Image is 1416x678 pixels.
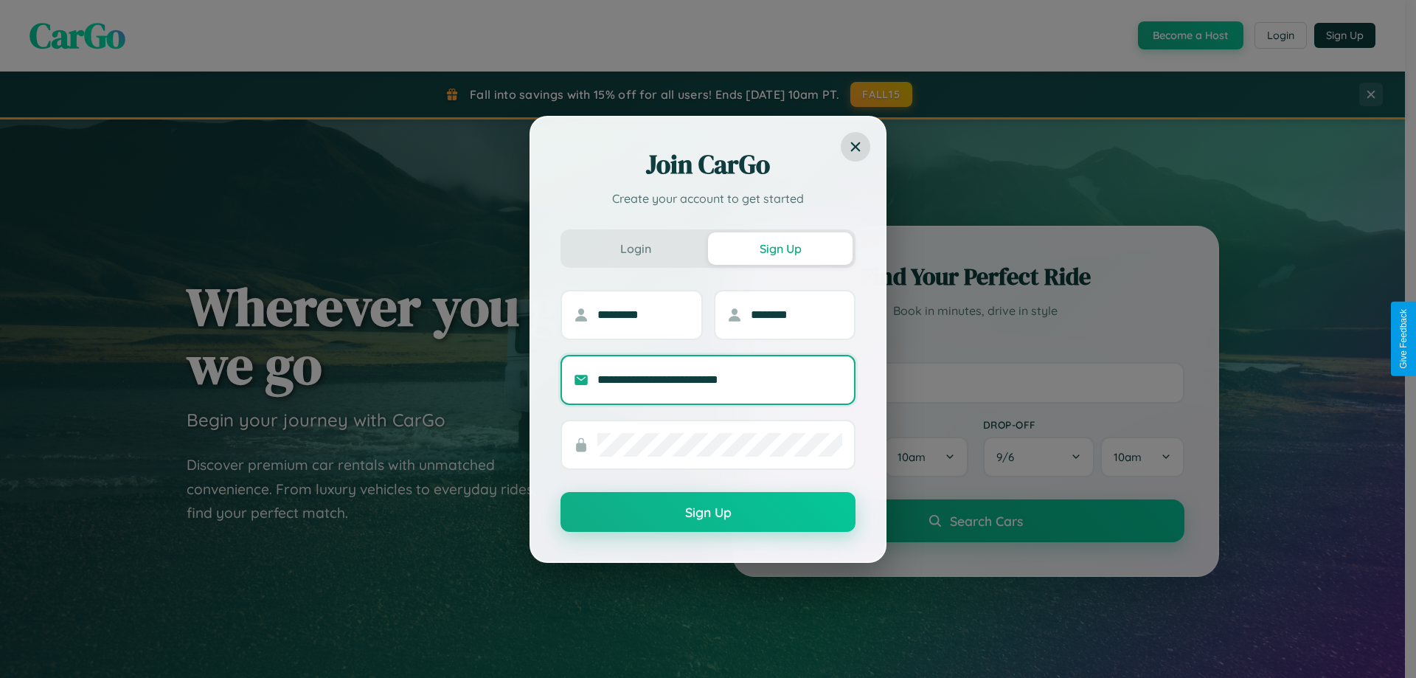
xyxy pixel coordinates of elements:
button: Login [563,232,708,265]
p: Create your account to get started [560,190,855,207]
button: Sign Up [560,492,855,532]
h2: Join CarGo [560,147,855,182]
button: Sign Up [708,232,853,265]
div: Give Feedback [1398,309,1409,369]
